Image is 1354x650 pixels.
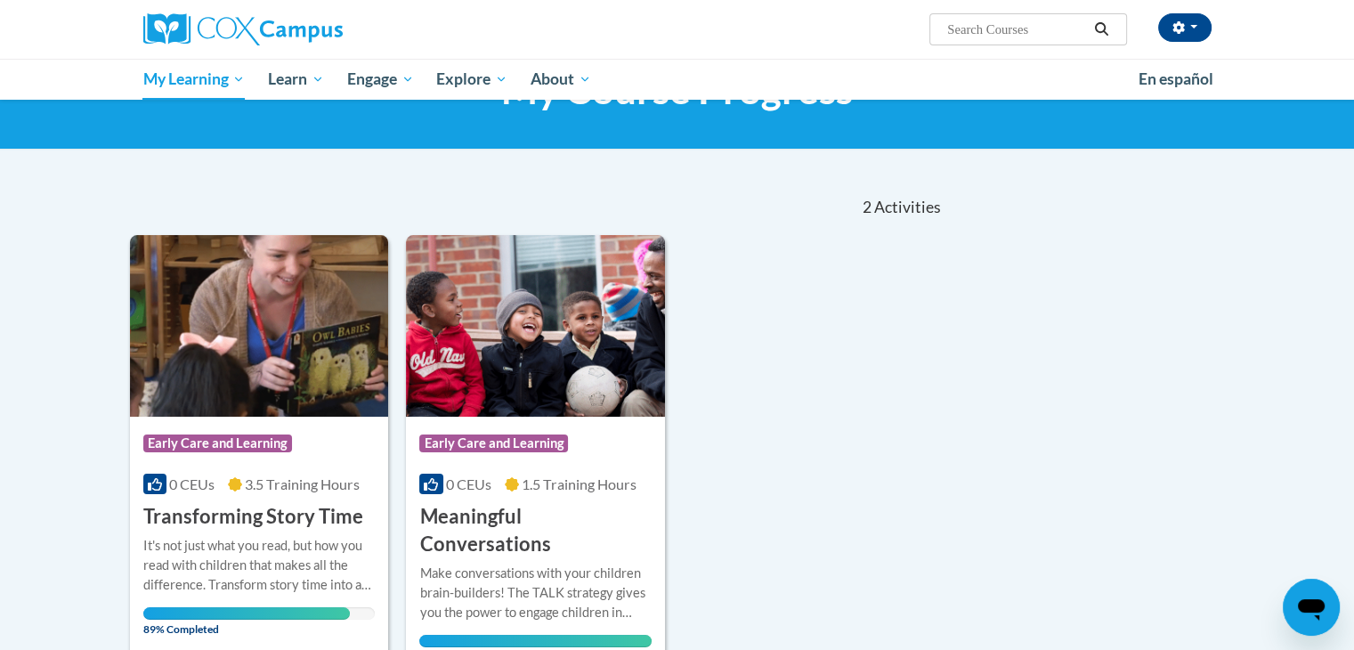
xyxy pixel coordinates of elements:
button: Search [1088,19,1115,40]
h3: Transforming Story Time [143,503,363,531]
span: 2 [862,198,871,217]
span: My Learning [142,69,245,90]
span: En español [1139,69,1213,88]
span: 0 CEUs [446,475,491,492]
a: Cox Campus [143,13,482,45]
a: Engage [336,59,426,100]
iframe: Button to launch messaging window [1283,579,1340,636]
img: Course Logo [406,235,665,417]
span: 89% Completed [143,607,350,636]
div: Main menu [117,59,1238,100]
h3: Meaningful Conversations [419,503,652,558]
a: En español [1127,61,1225,98]
span: Early Care and Learning [143,435,292,452]
span: Learn [268,69,324,90]
div: Make conversations with your children brain-builders! The TALK strategy gives you the power to en... [419,564,652,622]
a: About [519,59,603,100]
a: My Learning [132,59,257,100]
img: Cox Campus [143,13,343,45]
span: 0 CEUs [169,475,215,492]
div: Your progress [419,635,652,647]
img: Course Logo [130,235,389,417]
a: Learn [256,59,336,100]
button: Account Settings [1158,13,1212,42]
span: Engage [347,69,414,90]
div: Your progress [143,607,350,620]
div: It's not just what you read, but how you read with children that makes all the difference. Transf... [143,536,376,595]
input: Search Courses [945,19,1088,40]
span: About [531,69,591,90]
span: Early Care and Learning [419,435,568,452]
span: Activities [874,198,941,217]
span: Explore [436,69,507,90]
span: 1.5 Training Hours [522,475,636,492]
a: Explore [425,59,519,100]
span: 3.5 Training Hours [245,475,360,492]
